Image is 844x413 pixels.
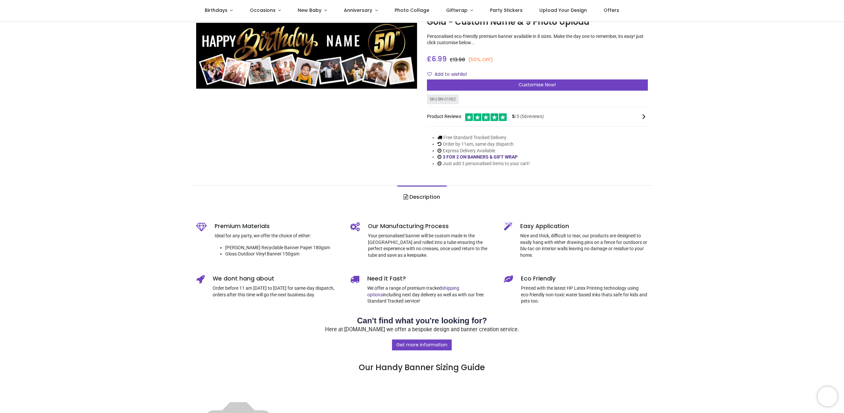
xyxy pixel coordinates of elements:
li: Just add 3 personalised items to your cart! [437,161,530,167]
h2: Can't find what you're looking for? [196,315,648,326]
span: Giftwrap [446,7,467,14]
span: Birthdays [205,7,227,14]
li: Free Standard Tracked Delivery [437,134,530,141]
iframe: Brevo live chat [818,387,837,406]
span: Offers [604,7,619,14]
h5: Eco Friendly [521,275,648,283]
span: Occasions [250,7,276,14]
p: Nice and thick, difficult to tear, our products are designed to easily hang with either drawing p... [520,233,648,258]
div: SKU: BN-01062 [427,95,459,104]
button: Add to wishlistAdd to wishlist [427,69,473,80]
h5: Easy Application [520,222,648,230]
div: Product Reviews [427,112,648,121]
p: Printed with the latest HP Latex Printing technology using eco-friendly non-toxic water based ink... [521,285,648,305]
span: 5 [512,114,515,119]
li: Order by 11am, same day dispatch [437,141,530,148]
span: Anniversary [344,7,372,14]
img: Personalised Happy 50th Birthday Banner - Black & Gold - Custom Name & 9 Photo Upload [196,23,417,89]
span: Customise Now! [519,81,556,88]
a: Description [397,186,446,209]
span: New Baby [298,7,321,14]
span: £ [427,54,447,64]
p: Here at [DOMAIN_NAME] we offer a bespoke design and banner creation service. [196,326,648,334]
h5: Need it Fast? [367,275,494,283]
a: 3 FOR 2 ON BANNERS & GIFT WRAP [443,154,518,160]
li: Express Delivery Available [437,148,530,154]
h3: Our Handy Banner Sizing Guide [196,339,648,373]
span: 6.99 [432,54,447,64]
p: Personalised eco-friendly premium banner available in 8 sizes. Make the day one to remember, its ... [427,33,648,46]
span: £ [450,56,465,63]
a: Get more information [392,339,452,351]
span: Party Stickers [490,7,523,14]
span: Photo Collage [395,7,429,14]
h5: We dont hang about [213,275,340,283]
small: (50% OFF) [468,56,493,63]
h5: Our Manufacturing Process [368,222,494,230]
li: Gloss Outdoor Vinyl Banner 150gsm [225,251,340,257]
p: We offer a range of premium tracked including next day delivery as well as with our free Standard... [367,285,494,305]
span: /5 ( 56 reviews) [512,113,544,120]
a: shipping options [367,285,459,297]
p: Order before 11 am [DATE] to [DATE] for same-day dispatch, orders after this time will go the nex... [213,285,340,298]
h5: Premium Materials [215,222,340,230]
p: Ideal for any party, we offer the choice of either: [215,233,340,239]
span: 13.98 [453,56,465,63]
i: Add to wishlist [427,72,432,76]
li: [PERSON_NAME] Recyclable Banner Paper 180gsm [225,245,340,251]
p: Your personalised banner will be custom made in the [GEOGRAPHIC_DATA] and rolled into a tube ensu... [368,233,494,258]
span: Upload Your Design [539,7,587,14]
